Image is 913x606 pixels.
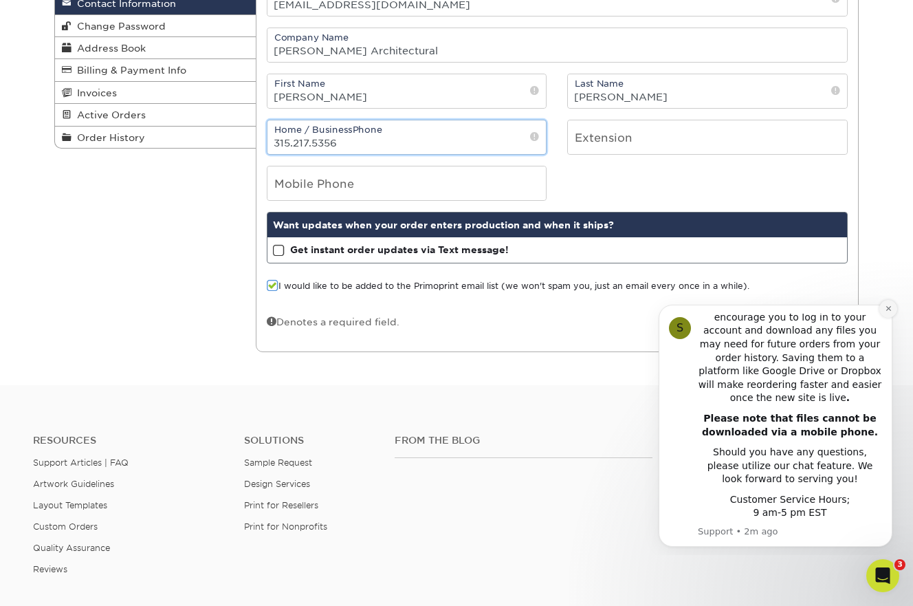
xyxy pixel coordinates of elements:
a: Billing & Payment Info [55,59,256,81]
a: Change Password [55,15,256,37]
strong: Get instant order updates via Text message! [290,244,509,255]
label: I would like to be added to the Primoprint email list (we won't spam you, just an email every onc... [267,280,749,293]
h4: Solutions [244,435,374,446]
a: Sample Request [244,457,312,468]
span: 3 [894,559,905,570]
span: Order History [71,132,145,143]
a: Print for Resellers [244,500,318,510]
a: Address Book [55,37,256,59]
iframe: Intercom live chat [866,559,899,592]
span: Billing & Payment Info [71,65,186,76]
span: Address Book [71,43,146,54]
h4: From the Blog [395,435,652,446]
span: Invoices [71,87,117,98]
a: Invoices [55,82,256,104]
a: Order History [55,127,256,148]
a: Support Articles | FAQ [33,457,129,468]
a: Layout Templates [33,500,107,510]
span: Change Password [71,21,166,32]
a: Artwork Guidelines [33,479,114,489]
div: Denotes a required field. [267,314,399,329]
div: Want updates when your order enters production and when it ships? [267,213,848,237]
span: Active Orders [71,109,146,120]
a: Custom Orders [33,521,98,532]
a: Print for Nonprofits [244,521,327,532]
h4: Resources [33,435,223,446]
a: Active Orders [55,104,256,126]
iframe: Intercom notifications message [638,292,913,555]
a: Quality Assurance [33,543,110,553]
a: Design Services [244,479,310,489]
